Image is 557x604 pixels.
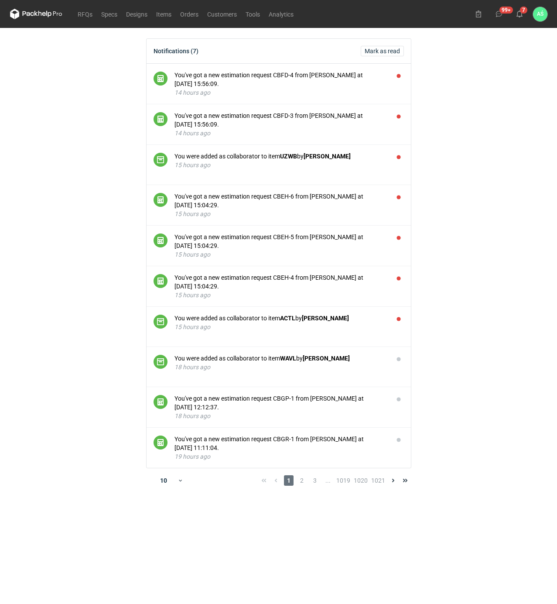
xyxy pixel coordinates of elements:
a: Customers [203,9,241,19]
div: Adrian Świerżewski [533,7,547,21]
a: Orders [176,9,203,19]
button: You were added as collaborator to itemACTLby[PERSON_NAME]15 hours ago [174,314,386,331]
span: 3 [310,475,320,486]
div: You were added as collaborator to item by [174,354,386,363]
button: Mark as read [361,46,404,56]
div: Notifications (7) [154,48,198,55]
span: 1 [284,475,294,486]
div: 14 hours ago [174,88,386,97]
button: AŚ [533,7,547,21]
div: 15 hours ago [174,209,386,218]
span: 1019 [336,475,350,486]
button: 7 [513,7,526,21]
a: Items [152,9,176,19]
span: ... [323,475,333,486]
a: Specs [97,9,122,19]
button: You've got a new estimation request CBGR-1 from [PERSON_NAME] at [DATE] 11:11:04.19 hours ago [174,435,386,461]
div: You were added as collaborator to item by [174,152,386,161]
a: Tools [241,9,264,19]
button: You were added as collaborator to itemWAVLby[PERSON_NAME]18 hours ago [174,354,386,371]
strong: [PERSON_NAME] [304,153,351,160]
button: 99+ [492,7,506,21]
div: 14 hours ago [174,129,386,137]
button: You've got a new estimation request CBFD-3 from [PERSON_NAME] at [DATE] 15:56:09.14 hours ago [174,111,386,137]
div: 15 hours ago [174,291,386,299]
span: 2 [297,475,307,486]
div: You've got a new estimation request CBGR-1 from [PERSON_NAME] at [DATE] 11:11:04. [174,435,386,452]
span: 1020 [354,475,368,486]
button: You've got a new estimation request CBGP-1 from [PERSON_NAME] at [DATE] 12:12:37.18 hours ago [174,394,386,420]
a: Designs [122,9,152,19]
a: Analytics [264,9,298,19]
strong: [PERSON_NAME] [303,355,350,362]
button: You've got a new estimation request CBFD-4 from [PERSON_NAME] at [DATE] 15:56:09.14 hours ago [174,71,386,97]
button: You've got a new estimation request CBEH-6 from [PERSON_NAME] at [DATE] 15:04:29.15 hours ago [174,192,386,218]
div: You've got a new estimation request CBGP-1 from [PERSON_NAME] at [DATE] 12:12:37. [174,394,386,412]
span: Mark as read [365,48,400,54]
strong: UZWB [280,153,297,160]
button: You've got a new estimation request CBEH-4 from [PERSON_NAME] at [DATE] 15:04:29.15 hours ago [174,273,386,299]
div: You've got a new estimation request CBEH-6 from [PERSON_NAME] at [DATE] 15:04:29. [174,192,386,209]
div: 15 hours ago [174,323,386,331]
div: You've got a new estimation request CBEH-4 from [PERSON_NAME] at [DATE] 15:04:29. [174,273,386,291]
strong: ACTL [280,315,295,322]
div: You've got a new estimation request CBFD-4 from [PERSON_NAME] at [DATE] 15:56:09. [174,71,386,88]
div: 10 [150,474,178,487]
div: You were added as collaborator to item by [174,314,386,323]
strong: WAVL [280,355,296,362]
div: You've got a new estimation request CBFD-3 from [PERSON_NAME] at [DATE] 15:56:09. [174,111,386,129]
div: 18 hours ago [174,412,386,420]
div: You've got a new estimation request CBEH-5 from [PERSON_NAME] at [DATE] 15:04:29. [174,233,386,250]
a: RFQs [73,9,97,19]
button: You were added as collaborator to itemUZWBby[PERSON_NAME]15 hours ago [174,152,386,169]
div: 15 hours ago [174,161,386,169]
div: 19 hours ago [174,452,386,461]
svg: Packhelp Pro [10,9,62,19]
strong: [PERSON_NAME] [302,315,349,322]
button: You've got a new estimation request CBEH-5 from [PERSON_NAME] at [DATE] 15:04:29.15 hours ago [174,233,386,259]
div: 18 hours ago [174,363,386,371]
div: 15 hours ago [174,250,386,259]
span: 1021 [371,475,385,486]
